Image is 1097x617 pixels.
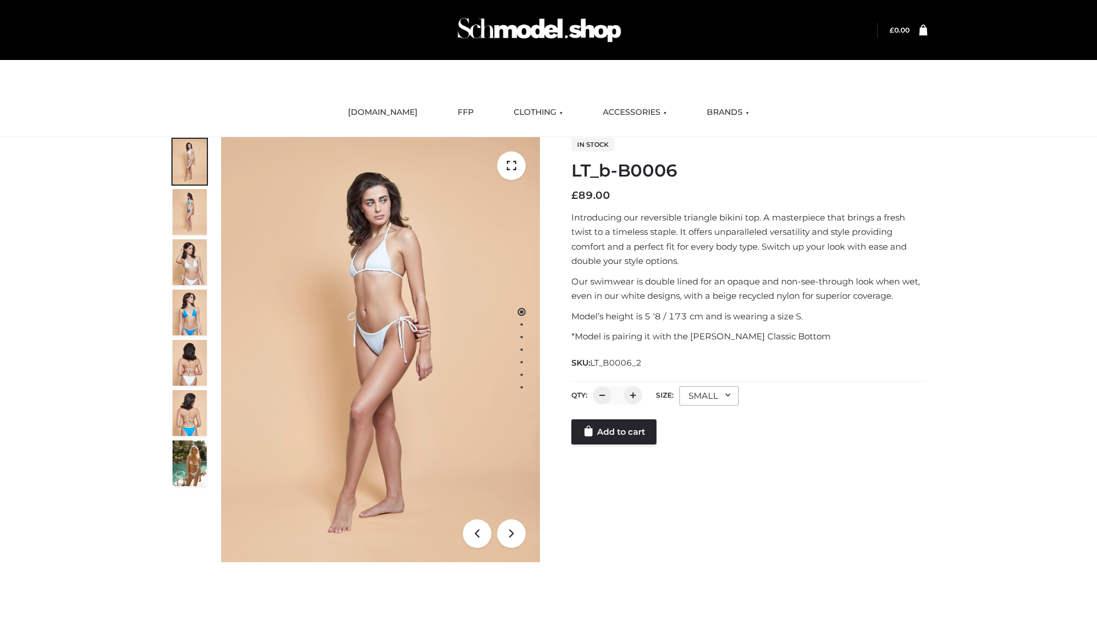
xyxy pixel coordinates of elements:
[594,100,675,125] a: ACCESSORIES
[454,7,625,53] img: Schmodel Admin 964
[698,100,758,125] a: BRANDS
[173,290,207,335] img: ArielClassicBikiniTop_CloudNine_AzureSky_OW114ECO_4-scaled.jpg
[173,440,207,486] img: Arieltop_CloudNine_AzureSky2.jpg
[449,100,482,125] a: FFP
[656,391,674,399] label: Size:
[173,340,207,386] img: ArielClassicBikiniTop_CloudNine_AzureSky_OW114ECO_7-scaled.jpg
[571,309,927,324] p: Model’s height is 5 ‘8 / 173 cm and is wearing a size S.
[571,329,927,344] p: *Model is pairing it with the [PERSON_NAME] Classic Bottom
[590,358,642,368] span: LT_B0006_2
[571,274,927,303] p: Our swimwear is double lined for an opaque and non-see-through look when wet, even in our white d...
[173,239,207,285] img: ArielClassicBikiniTop_CloudNine_AzureSky_OW114ECO_3-scaled.jpg
[890,26,894,34] span: £
[571,419,656,444] a: Add to cart
[339,100,426,125] a: [DOMAIN_NAME]
[571,210,927,269] p: Introducing our reversible triangle bikini top. A masterpiece that brings a fresh twist to a time...
[571,161,927,181] h1: LT_b-B0006
[571,356,643,370] span: SKU:
[571,189,578,202] span: £
[679,386,739,406] div: SMALL
[173,139,207,185] img: ArielClassicBikiniTop_CloudNine_AzureSky_OW114ECO_1-scaled.jpg
[571,189,610,202] bdi: 89.00
[505,100,571,125] a: CLOTHING
[890,26,910,34] a: £0.00
[890,26,910,34] bdi: 0.00
[571,138,614,151] span: In stock
[221,137,540,562] img: LT_b-B0006
[571,391,587,399] label: QTY:
[173,189,207,235] img: ArielClassicBikiniTop_CloudNine_AzureSky_OW114ECO_2-scaled.jpg
[173,390,207,436] img: ArielClassicBikiniTop_CloudNine_AzureSky_OW114ECO_8-scaled.jpg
